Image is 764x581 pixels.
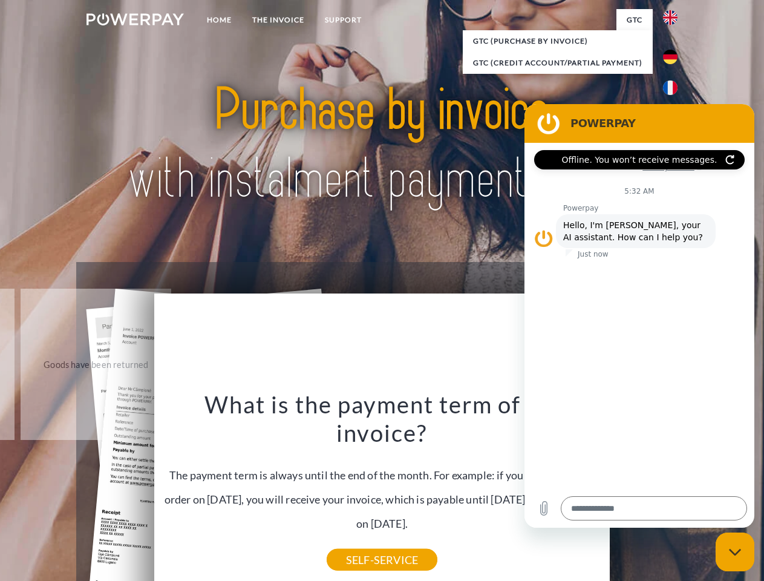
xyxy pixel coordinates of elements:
[116,58,648,232] img: title-powerpay_en.svg
[463,30,653,52] a: GTC (Purchase by invoice)
[663,50,677,64] img: de
[87,13,184,25] img: logo-powerpay-white.svg
[663,80,677,95] img: fr
[327,549,437,571] a: SELF-SERVICE
[28,356,164,372] div: Goods have been returned
[716,533,754,571] iframe: Button to launch messaging window, conversation in progress
[616,9,653,31] a: GTC
[162,390,603,448] h3: What is the payment term of my invoice?
[197,9,242,31] a: Home
[663,10,677,25] img: en
[463,52,653,74] a: GTC (Credit account/partial payment)
[315,9,372,31] a: Support
[524,104,754,528] iframe: Messaging window
[162,390,603,560] div: The payment term is always until the end of the month. For example: if you complete your order on...
[242,9,315,31] a: THE INVOICE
